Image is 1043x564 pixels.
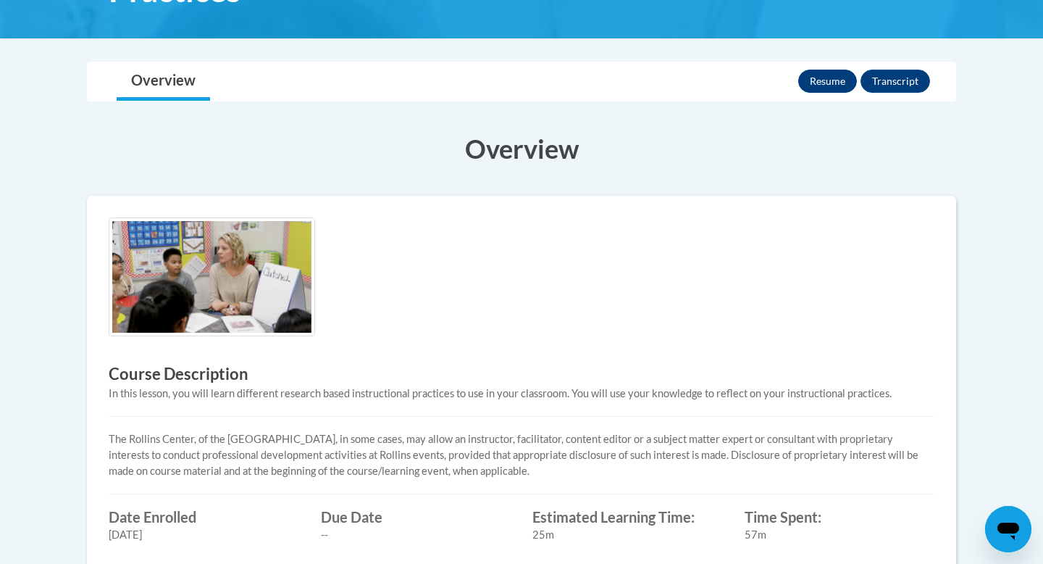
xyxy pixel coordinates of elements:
div: In this lesson, you will learn different research based instructional practices to use in your cl... [109,386,934,402]
iframe: Button to launch messaging window, conversation in progress [985,506,1031,552]
div: 57m [745,527,935,543]
label: Due Date [321,509,511,525]
div: [DATE] [109,527,299,543]
button: Resume [798,70,857,93]
p: The Rollins Center, of the [GEOGRAPHIC_DATA], in some cases, may allow an instructor, facilitator... [109,431,934,479]
a: Overview [117,62,210,101]
h3: Overview [87,130,956,167]
label: Time Spent: [745,509,935,525]
label: Date Enrolled [109,509,299,525]
button: Transcript [860,70,930,93]
div: 25m [532,527,723,543]
img: Course logo image [109,217,315,336]
div: -- [321,527,511,543]
label: Estimated Learning Time: [532,509,723,525]
h3: Course Description [109,363,934,386]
